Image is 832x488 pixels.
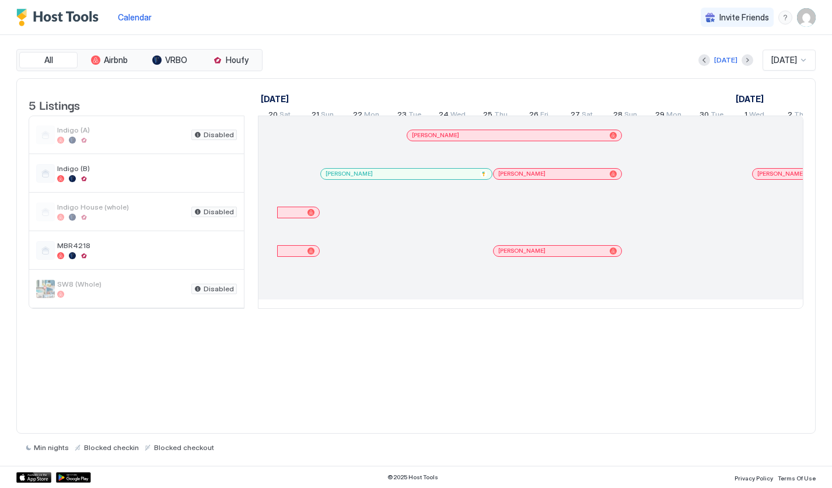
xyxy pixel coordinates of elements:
[788,110,792,122] span: 2
[666,110,681,122] span: Mon
[34,443,69,452] span: Min nights
[480,107,511,124] a: September 25, 2025
[321,110,334,122] span: Sun
[700,110,709,122] span: 30
[735,475,773,482] span: Privacy Policy
[19,52,78,68] button: All
[154,443,214,452] span: Blocked checkout
[141,52,199,68] button: VRBO
[529,110,539,122] span: 26
[258,90,292,107] a: September 20, 2025
[655,110,665,122] span: 29
[742,54,753,66] button: Next month
[757,170,805,177] span: [PERSON_NAME]
[711,110,723,122] span: Tue
[749,110,764,122] span: Wed
[57,280,187,288] span: SW8 (Whole)
[439,110,449,122] span: 24
[80,52,138,68] button: Airbnb
[450,110,466,122] span: Wed
[712,53,739,67] button: [DATE]
[16,472,51,483] a: App Store
[279,110,291,122] span: Sat
[84,443,139,452] span: Blocked checkin
[201,52,260,68] button: Houfy
[797,8,816,27] div: User profile
[312,110,319,122] span: 21
[226,55,249,65] span: Houfy
[265,107,293,124] a: September 20, 2025
[526,107,551,124] a: September 26, 2025
[44,55,53,65] span: All
[494,110,508,122] span: Thu
[483,110,492,122] span: 25
[394,107,424,124] a: September 23, 2025
[714,55,737,65] div: [DATE]
[104,55,128,65] span: Airbnb
[350,107,382,124] a: September 22, 2025
[412,131,459,139] span: [PERSON_NAME]
[57,164,237,173] span: Indigo (B)
[118,11,152,23] a: Calendar
[397,110,407,122] span: 23
[29,96,80,113] span: 5 Listings
[778,475,816,482] span: Terms Of Use
[408,110,421,122] span: Tue
[56,472,91,483] a: Google Play Store
[309,107,337,124] a: September 21, 2025
[568,107,596,124] a: September 27, 2025
[540,110,548,122] span: Fri
[387,473,438,481] span: © 2025 Host Tools
[698,54,710,66] button: Previous month
[778,11,792,25] div: menu
[165,55,187,65] span: VRBO
[498,247,546,255] span: [PERSON_NAME]
[771,55,797,65] span: [DATE]
[16,9,104,26] a: Host Tools Logo
[326,170,373,177] span: [PERSON_NAME]
[624,110,637,122] span: Sun
[652,107,684,124] a: September 29, 2025
[794,110,807,122] span: Thu
[498,170,546,177] span: [PERSON_NAME]
[778,471,816,483] a: Terms Of Use
[57,203,187,211] span: Indigo House (whole)
[744,110,747,122] span: 1
[571,110,580,122] span: 27
[733,90,767,107] a: October 1, 2025
[36,280,55,298] div: listing image
[697,107,726,124] a: September 30, 2025
[118,12,152,22] span: Calendar
[785,107,810,124] a: October 2, 2025
[268,110,278,122] span: 20
[57,241,237,250] span: MBR4218
[610,107,640,124] a: September 28, 2025
[353,110,362,122] span: 22
[364,110,379,122] span: Mon
[719,12,769,23] span: Invite Friends
[613,110,623,122] span: 28
[742,107,767,124] a: October 1, 2025
[16,49,263,71] div: tab-group
[57,126,187,134] span: Indigo (A)
[436,107,469,124] a: September 24, 2025
[735,471,773,483] a: Privacy Policy
[582,110,593,122] span: Sat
